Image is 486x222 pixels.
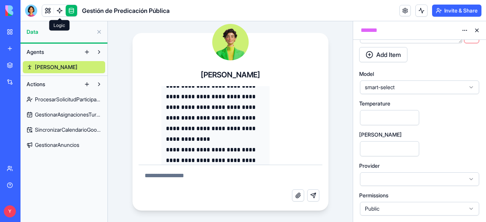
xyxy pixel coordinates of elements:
span: smart-select [365,83,465,91]
span: Y [4,205,16,217]
span: GestionarAsignacionesTurnos [35,111,101,118]
span: [PERSON_NAME] [359,132,402,137]
button: Send message [307,189,319,202]
span: Agents [27,48,44,56]
span: ProcesarSolicitudParticipacion [35,96,101,103]
span: Model [359,71,374,77]
span: Permissions [359,193,388,198]
button: Invite & Share [432,5,481,17]
button: Add Item [359,47,407,62]
a: GestionarAnuncios [23,139,105,151]
img: logo [5,5,52,16]
button: Attach file [292,189,304,202]
span: Temperature [359,101,390,106]
span: [PERSON_NAME] [35,63,77,71]
span: Data [27,28,93,36]
span: Actions [27,80,45,88]
span: SincronizarCalendarioGoogle [35,126,101,134]
a: SincronizarCalendarioGoogle [23,124,105,136]
span: Public [365,205,465,213]
span: Provider [359,163,380,168]
span: Gestión de Predicación Pública [82,6,170,15]
button: Agents [23,46,81,58]
button: Actions [23,78,81,90]
h4: [PERSON_NAME] [201,69,260,80]
div: Logic [49,20,69,31]
a: GestionarAsignacionesTurnos [23,109,105,121]
a: ProcesarSolicitudParticipacion [23,93,105,105]
span: GestionarAnuncios [35,141,79,149]
a: [PERSON_NAME] [23,61,105,73]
